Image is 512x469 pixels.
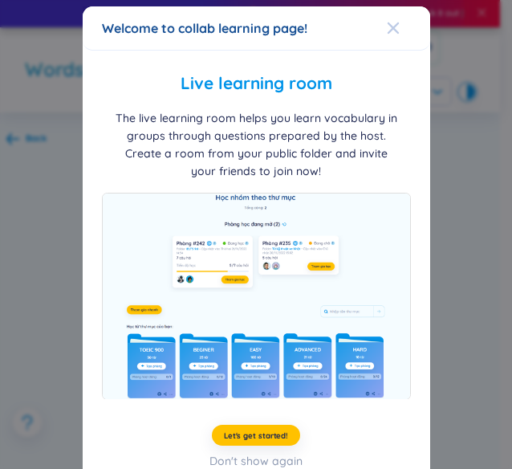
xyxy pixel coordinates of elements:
button: Close [387,6,430,50]
h2: Live learning room [102,70,411,96]
div: The live learning room helps you learn vocabulary in groups through questions prepared by the hos... [115,109,398,180]
div: Welcome to collab learning page! [102,19,411,37]
span: Let's get started! [224,430,288,441]
button: Let's get started! [212,425,300,446]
